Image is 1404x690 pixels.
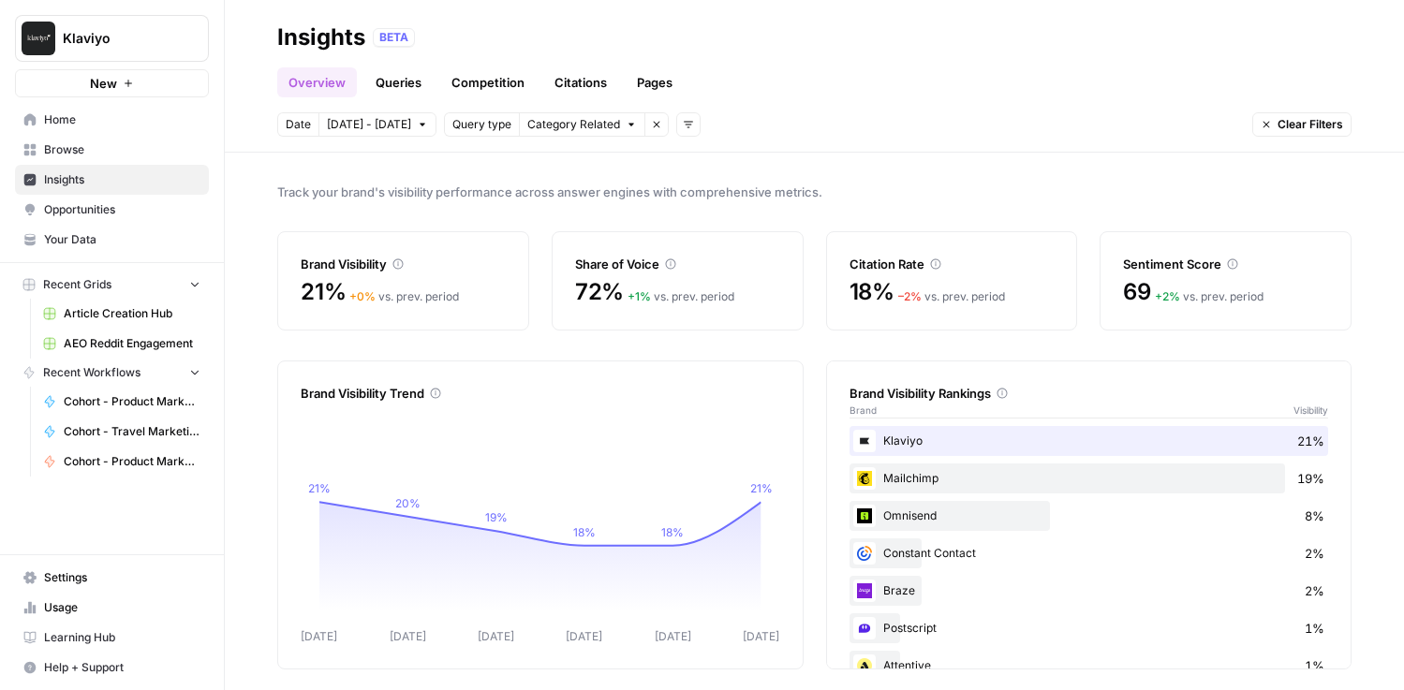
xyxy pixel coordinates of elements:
span: + 1 % [628,289,651,303]
a: Queries [364,67,433,97]
div: vs. prev. period [1155,288,1264,305]
img: Klaviyo Logo [22,22,55,55]
span: 8% [1305,506,1324,525]
div: Sentiment Score [1123,255,1328,273]
tspan: 18% [573,525,596,539]
a: Home [15,105,209,135]
div: Insights [277,22,365,52]
tspan: [DATE] [478,629,514,643]
a: Competition [440,67,536,97]
span: + 2 % [1155,289,1180,303]
span: Settings [44,569,200,586]
button: Help + Support [15,653,209,683]
span: Visibility [1293,403,1328,418]
a: Citations [543,67,618,97]
tspan: 18% [661,525,684,539]
span: Clear Filters [1278,116,1343,133]
tspan: [DATE] [743,629,779,643]
a: Learning Hub [15,623,209,653]
a: Browse [15,135,209,165]
button: New [15,69,209,97]
tspan: 20% [395,496,421,510]
span: 2% [1305,581,1324,600]
img: 3j9qnj2pq12j0e9szaggu3i8lwoi [853,580,876,602]
div: Citation Rate [850,255,1055,273]
span: AEO Reddit Engagement [64,335,200,352]
a: Insights [15,165,209,195]
span: Brand [850,403,877,418]
a: Cohort - Travel Marketing ([PERSON_NAME]) [35,417,209,447]
span: New [90,74,117,93]
span: 18% [850,277,894,307]
span: 69 [1123,277,1151,307]
span: Klaviyo [63,29,176,48]
span: Learning Hub [44,629,200,646]
span: Insights [44,171,200,188]
a: Article Creation Hub [35,299,209,329]
button: [DATE] - [DATE] [318,112,436,137]
span: 21% [1297,432,1324,450]
span: Query type [452,116,511,133]
span: [DATE] - [DATE] [327,116,411,133]
span: Opportunities [44,201,200,218]
span: Usage [44,599,200,616]
span: Cohort - Travel Marketing ([PERSON_NAME]) [64,423,200,440]
div: Constant Contact [850,538,1329,568]
span: Track your brand's visibility performance across answer engines with comprehensive metrics. [277,183,1352,201]
img: or48ckoj2dr325ui2uouqhqfwspy [853,505,876,527]
img: fxnkixr6jbtdipu3lra6hmajxwf3 [853,617,876,639]
a: AEO Reddit Engagement [35,329,209,359]
span: 21% [301,277,346,307]
span: Recent Workflows [43,364,140,381]
div: Attentive [850,651,1329,681]
span: Home [44,111,200,128]
span: 19% [1297,469,1324,488]
span: Cohort - Product Marketing Insights ([PERSON_NAME]) [64,393,200,410]
span: Date [286,116,311,133]
span: Recent Grids [43,276,111,293]
div: Omnisend [850,501,1329,531]
div: vs. prev. period [898,288,1005,305]
span: Browse [44,141,200,158]
div: Brand Visibility Rankings [850,384,1329,403]
img: d03zj4el0aa7txopwdneenoutvcu [853,430,876,452]
span: Help + Support [44,659,200,676]
a: Cohort - Product Marketing Insights ([PERSON_NAME]) [35,387,209,417]
span: Your Data [44,231,200,248]
span: Category Related [527,116,620,133]
span: – 2 % [898,289,922,303]
tspan: [DATE] [301,629,337,643]
span: + 0 % [349,289,376,303]
tspan: 21% [308,481,331,495]
button: Category Related [519,112,644,137]
a: Opportunities [15,195,209,225]
a: Pages [626,67,684,97]
tspan: 19% [485,510,508,524]
div: Brand Visibility Trend [301,384,780,403]
button: Clear Filters [1252,112,1352,137]
a: Cohort - Product Marketing Insights (Maasa) [35,447,209,477]
a: Your Data [15,225,209,255]
button: Recent Workflows [15,359,209,387]
span: Article Creation Hub [64,305,200,322]
div: vs. prev. period [349,288,459,305]
button: Recent Grids [15,271,209,299]
div: Share of Voice [575,255,780,273]
tspan: 21% [750,481,773,495]
button: Workspace: Klaviyo [15,15,209,62]
div: Brand Visibility [301,255,506,273]
a: Usage [15,593,209,623]
div: Mailchimp [850,463,1329,493]
span: 2% [1305,544,1324,563]
a: Overview [277,67,357,97]
span: 1% [1305,656,1324,675]
span: Cohort - Product Marketing Insights (Maasa) [64,453,200,470]
tspan: [DATE] [566,629,602,643]
span: 1% [1305,619,1324,638]
a: Settings [15,563,209,593]
div: Braze [850,576,1329,606]
img: pg21ys236mnd3p55lv59xccdo3xy [853,467,876,490]
div: BETA [373,28,415,47]
div: vs. prev. period [628,288,734,305]
span: 72% [575,277,624,307]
